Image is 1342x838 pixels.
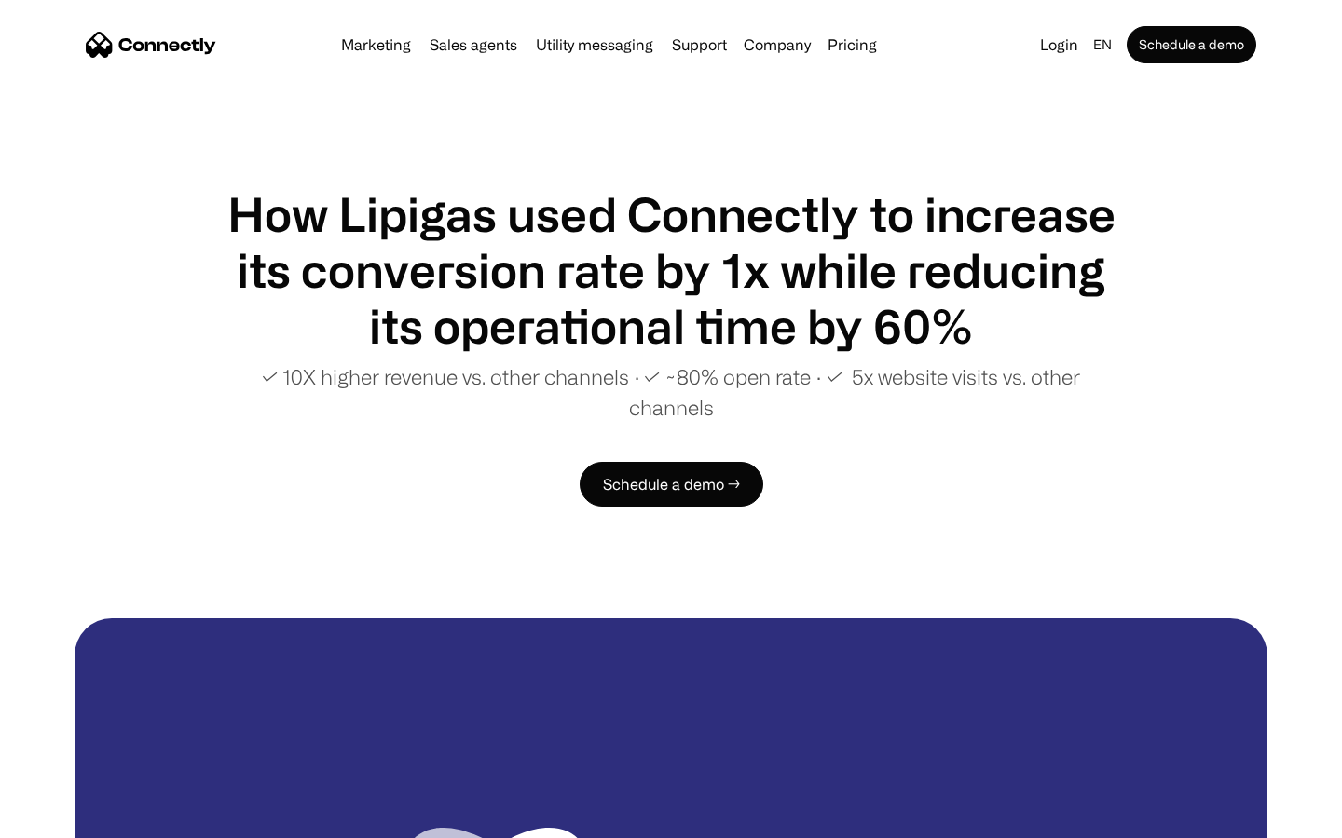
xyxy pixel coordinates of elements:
a: Sales agents [422,37,525,52]
aside: Language selected: English [19,804,112,831]
a: Login [1033,32,1086,58]
a: Utility messaging [528,37,661,52]
ul: Language list [37,805,112,831]
a: Pricing [820,37,884,52]
a: Schedule a demo → [580,462,763,507]
a: Schedule a demo [1127,26,1256,63]
div: Company [744,32,811,58]
a: Marketing [334,37,418,52]
a: Support [664,37,734,52]
p: ✓ 10X higher revenue vs. other channels ∙ ✓ ~80% open rate ∙ ✓ 5x website visits vs. other channels [224,361,1118,423]
h1: How Lipigas used Connectly to increase its conversion rate by 1x while reducing its operational t... [224,186,1118,354]
div: en [1093,32,1112,58]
